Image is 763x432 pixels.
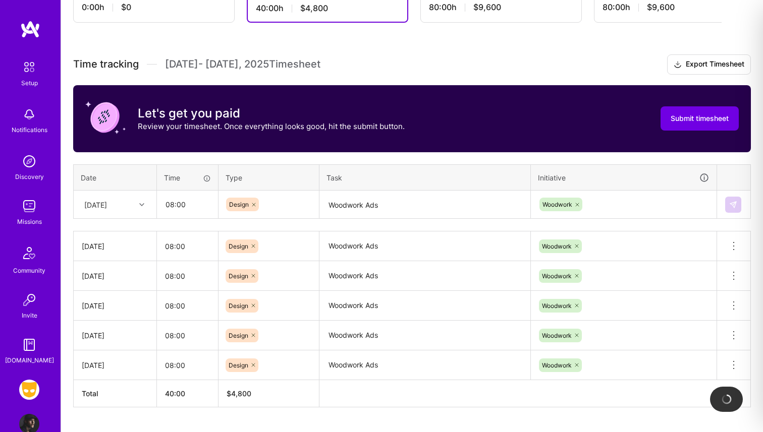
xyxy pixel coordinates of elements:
img: bell [19,104,39,125]
div: Setup [21,78,38,88]
div: Invite [22,310,37,321]
img: Community [17,241,41,265]
button: Submit timesheet [661,106,739,131]
span: Design [229,201,249,208]
th: Type [219,164,319,191]
a: Grindr: Design [17,380,42,400]
div: Discovery [15,171,44,182]
div: [DATE] [82,300,148,311]
p: Review your timesheet. Once everything looks good, hit the submit button. [138,121,405,132]
i: icon Download [674,59,682,70]
span: $ 4,800 [227,389,251,398]
input: HH:MM [157,233,218,260]
textarea: Woodwork Ads [320,292,529,320]
img: teamwork [19,196,39,216]
div: Initiative [538,172,710,183]
span: Design [229,302,248,310]
img: Invite [19,290,39,310]
span: $9,600 [473,2,501,13]
textarea: Woodwork Ads [320,351,529,379]
th: 40:00 [157,380,219,407]
span: Time tracking [73,58,139,71]
div: Community [13,265,45,276]
div: [DATE] [82,360,148,371]
img: logo [20,20,40,38]
button: Export Timesheet [667,54,751,75]
div: [DOMAIN_NAME] [5,355,54,365]
textarea: Woodwork Ads [320,322,529,349]
span: Woodwork [542,332,572,339]
img: setup [19,56,40,78]
div: Missions [17,216,42,227]
i: icon Chevron [139,202,144,207]
span: Design [229,242,248,250]
th: Task [319,164,531,191]
span: Design [229,272,248,280]
div: Notifications [12,125,47,135]
span: Woodwork [542,272,572,280]
span: $9,600 [647,2,675,13]
textarea: Woodwork Ads [320,232,529,260]
img: coin [85,97,126,138]
textarea: Woodwork Ads [320,192,529,218]
span: Woodwork [542,302,572,310]
input: HH:MM [157,263,218,289]
div: 40:00 h [256,3,399,14]
div: null [725,197,742,213]
span: Woodwork [542,201,572,208]
div: [DATE] [82,241,148,252]
img: guide book [19,335,39,355]
input: HH:MM [157,352,218,379]
input: HH:MM [157,322,218,349]
textarea: Woodwork Ads [320,262,529,290]
span: Design [229,361,248,369]
img: loading [722,394,732,404]
th: Total [74,380,157,407]
span: $4,800 [300,3,328,14]
span: $0 [121,2,131,13]
div: 0:00 h [82,2,226,13]
span: [DATE] - [DATE] , 2025 Timesheet [165,58,320,71]
span: Design [229,332,248,339]
div: [DATE] [82,271,148,281]
th: Date [74,164,157,191]
h3: Let's get you paid [138,106,405,121]
span: Woodwork [542,242,572,250]
div: 80:00 h [429,2,573,13]
span: Submit timesheet [671,113,729,124]
input: HH:MM [157,191,217,218]
div: 80:00 h [603,2,747,13]
div: [DATE] [82,330,148,341]
div: [DATE] [84,199,107,210]
img: discovery [19,151,39,171]
span: Woodwork [542,361,572,369]
input: HH:MM [157,292,218,319]
div: Time [164,172,211,183]
img: Submit [729,201,737,209]
img: Grindr: Design [19,380,39,400]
